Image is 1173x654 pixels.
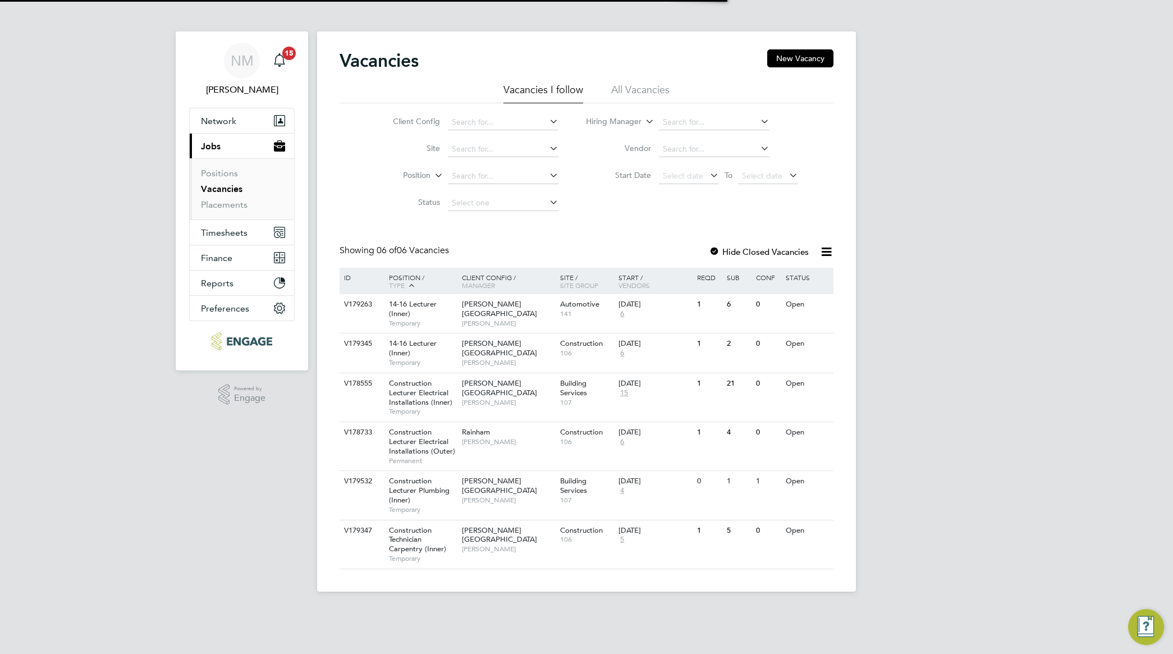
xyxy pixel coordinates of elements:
[234,384,265,394] span: Powered by
[389,476,450,505] span: Construction Lecturer Plumbing (Inner)
[560,281,598,290] span: Site Group
[189,43,295,97] a: NM[PERSON_NAME]
[190,108,294,133] button: Network
[459,268,557,295] div: Client Config /
[341,471,381,492] div: V179532
[560,535,613,544] span: 106
[201,184,242,194] a: Vacancies
[724,333,753,354] div: 2
[694,471,723,492] div: 0
[694,294,723,315] div: 1
[616,268,694,295] div: Start /
[381,268,459,296] div: Position /
[190,296,294,321] button: Preferences
[560,309,613,318] span: 141
[618,486,626,496] span: 4
[618,281,650,290] span: Vendors
[462,339,537,358] span: [PERSON_NAME][GEOGRAPHIC_DATA]
[448,195,558,211] input: Select one
[560,437,613,446] span: 106
[618,428,691,437] div: [DATE]
[375,143,440,153] label: Site
[389,554,456,563] span: Temporary
[618,388,630,398] span: 15
[341,520,381,541] div: V179347
[753,268,782,287] div: Conf
[560,378,587,397] span: Building Services
[783,373,832,394] div: Open
[560,349,613,358] span: 106
[462,427,490,437] span: Rainham
[694,373,723,394] div: 1
[377,245,449,256] span: 06 Vacancies
[577,116,642,127] label: Hiring Manager
[268,43,291,79] a: 15
[377,245,397,256] span: 06 of
[557,268,616,295] div: Site /
[201,303,249,314] span: Preferences
[341,333,381,354] div: V179345
[448,115,558,130] input: Search for...
[201,168,238,179] a: Positions
[783,294,832,315] div: Open
[218,384,266,405] a: Powered byEngage
[190,271,294,295] button: Reports
[724,294,753,315] div: 6
[340,245,451,257] div: Showing
[753,373,782,394] div: 0
[724,520,753,541] div: 5
[742,171,782,181] span: Select date
[201,116,236,126] span: Network
[448,141,558,157] input: Search for...
[724,268,753,287] div: Sub
[448,168,558,184] input: Search for...
[694,268,723,287] div: Reqd
[366,170,430,181] label: Position
[389,281,405,290] span: Type
[560,427,603,437] span: Construction
[721,168,736,182] span: To
[753,422,782,443] div: 0
[201,199,248,210] a: Placements
[503,83,583,103] li: Vacancies I follow
[341,422,381,443] div: V178733
[389,358,456,367] span: Temporary
[753,294,782,315] div: 0
[389,378,452,407] span: Construction Lecturer Electrical Installations (Inner)
[1128,609,1164,645] button: Engage Resource Center
[611,83,670,103] li: All Vacancies
[341,294,381,315] div: V179263
[560,299,599,309] span: Automotive
[618,349,626,358] span: 6
[560,476,587,495] span: Building Services
[560,525,603,535] span: Construction
[767,49,833,67] button: New Vacancy
[462,299,537,318] span: [PERSON_NAME][GEOGRAPHIC_DATA]
[389,339,437,358] span: 14-16 Lecturer (Inner)
[753,471,782,492] div: 1
[618,309,626,319] span: 6
[190,158,294,219] div: Jobs
[462,545,555,554] span: [PERSON_NAME]
[618,339,691,349] div: [DATE]
[389,427,455,456] span: Construction Lecturer Electrical Installations (Outer)
[783,471,832,492] div: Open
[462,437,555,446] span: [PERSON_NAME]
[618,477,691,486] div: [DATE]
[190,220,294,245] button: Timesheets
[462,496,555,505] span: [PERSON_NAME]
[462,281,495,290] span: Manager
[201,253,232,263] span: Finance
[190,245,294,270] button: Finance
[618,300,691,309] div: [DATE]
[753,520,782,541] div: 0
[783,333,832,354] div: Open
[560,496,613,505] span: 107
[201,278,233,289] span: Reports
[212,332,272,350] img: ncclondon-logo-retina.png
[231,53,254,68] span: NM
[724,471,753,492] div: 1
[586,170,651,180] label: Start Date
[282,47,296,60] span: 15
[201,227,248,238] span: Timesheets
